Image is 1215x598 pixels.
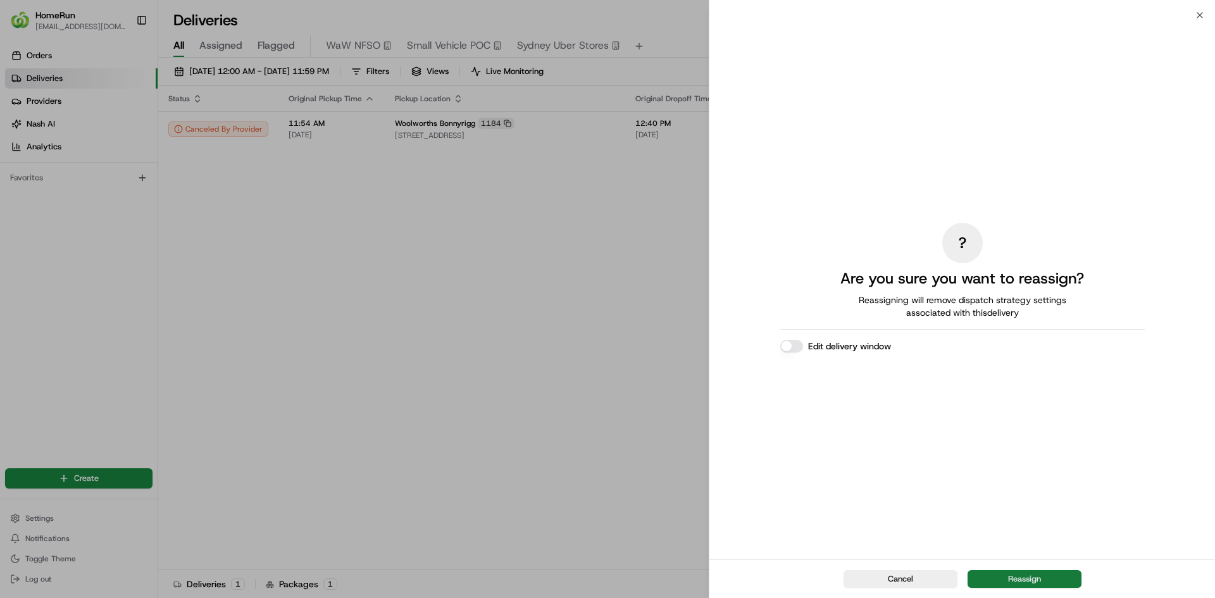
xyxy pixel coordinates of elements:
label: Edit delivery window [808,340,891,352]
h2: Are you sure you want to reassign? [840,268,1084,289]
button: Reassign [968,570,1081,588]
button: Cancel [844,570,957,588]
div: ? [942,223,983,263]
span: Reassigning will remove dispatch strategy settings associated with this delivery [841,294,1084,319]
